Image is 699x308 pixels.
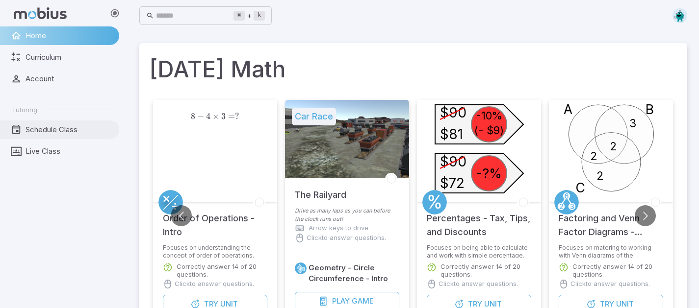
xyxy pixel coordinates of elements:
p: Click to answer questions. [439,279,518,289]
h6: Geometry - Circle Circumference - Intro [309,262,399,284]
text: $72 [440,175,465,191]
span: Home [26,30,112,41]
a: Factors/Primes [554,190,579,214]
text: (- $9) [474,124,504,137]
h5: The Railyard [295,178,346,202]
span: − [197,111,204,121]
h1: [DATE] Math [149,53,677,86]
a: Percentages [422,190,447,214]
span: 8 [191,111,195,121]
text: 2 [609,140,617,153]
p: Focuses on being able to calculate and work with simple percentage. [427,244,531,258]
text: -?% [476,166,502,181]
p: Click to answer questions. [175,279,254,289]
span: = [228,111,235,121]
h5: Factoring and Venn Factor Diagrams - Practice [559,202,663,239]
span: Live Class [26,146,112,157]
text: 3 [629,117,636,130]
div: + [233,10,265,22]
img: octagon.svg [673,8,687,23]
button: Go to previous slide [171,205,192,226]
text: B [646,101,654,117]
span: Tutoring [12,105,37,114]
text: 2 [590,149,597,163]
text: C [575,180,585,195]
h5: Car Race [292,108,336,125]
span: Schedule Class [26,124,112,135]
text: $90 [440,104,466,121]
p: Correctly answer 14 of 20 questions. [572,262,663,278]
kbd: ⌘ [233,11,245,21]
p: Drive as many laps as you can before the clock runs out! [295,207,399,223]
span: Play [332,296,350,307]
a: Geometry 2D [295,262,307,274]
span: × [212,111,219,121]
p: Arrow keys to drive. [309,223,370,233]
a: Multiply/Divide [158,190,183,214]
text: $90 [440,153,466,170]
h5: Percentages - Tax, Tips, and Discounts [427,202,531,239]
span: Game [352,296,374,307]
text: -10% [476,109,502,122]
text: A [564,101,572,117]
button: Go to next slide [635,205,656,226]
span: ? [235,111,239,121]
kbd: k [254,11,265,21]
p: Click to answer questions. [570,279,650,289]
p: Focuses on understanding the concept of order of operations. [163,244,267,258]
span: 4 [206,111,210,121]
span: Account [26,73,112,84]
span: 3 [221,111,226,121]
p: Click to answer questions. [307,233,386,243]
text: 2 [596,169,604,182]
span: Curriculum [26,52,112,63]
p: Correctly answer 14 of 20 questions. [177,262,267,278]
text: $81 [440,126,463,142]
p: Focuses on matering to working with Venn diagrams of the factorization of up to three numbers. [559,244,663,258]
h5: Order of Operations - Intro [163,202,267,239]
p: Correctly answer 14 of 20 questions. [440,262,531,278]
